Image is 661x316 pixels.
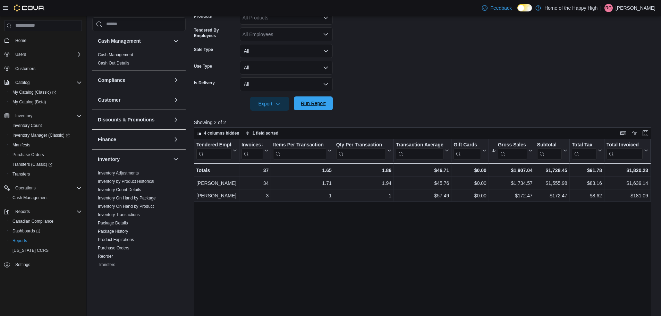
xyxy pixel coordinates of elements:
[10,194,82,202] span: Cash Management
[301,100,326,107] span: Run Report
[1,63,85,74] button: Customers
[196,191,237,200] div: [PERSON_NAME]
[12,36,82,45] span: Home
[10,170,82,178] span: Transfers
[12,207,82,216] span: Reports
[537,142,562,148] div: Subtotal
[10,160,82,169] span: Transfers (Classic)
[273,142,332,159] button: Items Per Transaction
[172,116,180,124] button: Discounts & Promotions
[194,80,215,86] label: Is Delivery
[336,191,391,200] div: 1
[243,129,281,137] button: 1 field sorted
[7,193,85,203] button: Cash Management
[98,237,134,242] span: Product Expirations
[98,212,140,217] span: Inventory Transactions
[10,141,33,149] a: Manifests
[10,160,55,169] a: Transfers (Classic)
[12,133,70,138] span: Inventory Manager (Classic)
[12,171,30,177] span: Transfers
[241,142,263,159] div: Invoices Sold
[172,76,180,84] button: Compliance
[98,204,154,209] span: Inventory On Hand by Product
[10,246,51,255] a: [US_STATE] CCRS
[194,129,242,137] button: 4 columns hidden
[194,14,212,19] label: Products
[15,262,30,267] span: Settings
[12,50,82,59] span: Users
[1,111,85,121] button: Inventory
[98,262,115,267] a: Transfers
[98,116,170,123] button: Discounts & Promotions
[604,4,613,12] div: Ryan Gibbons
[98,262,115,267] span: Transfers
[10,227,43,235] a: Dashboards
[294,96,333,110] button: Run Report
[15,113,32,119] span: Inventory
[7,150,85,160] button: Purchase Orders
[336,179,391,187] div: 1.94
[240,44,333,58] button: All
[241,142,269,159] button: Invoices Sold
[273,179,332,187] div: 1.71
[92,169,186,272] div: Inventory
[98,61,129,66] a: Cash Out Details
[10,151,47,159] a: Purchase Orders
[619,129,627,137] button: Keyboard shortcuts
[273,191,332,200] div: 1
[396,142,443,159] div: Transaction Average
[572,166,602,174] div: $91.78
[572,142,602,159] button: Total Tax
[10,98,82,106] span: My Catalog (Beta)
[323,32,329,37] button: Open list of options
[12,78,82,87] span: Catalog
[98,37,141,44] h3: Cash Management
[616,4,655,12] p: [PERSON_NAME]
[537,191,567,200] div: $172.47
[491,191,533,200] div: $172.47
[194,63,212,69] label: Use Type
[605,4,612,12] span: RG
[12,78,32,87] button: Catalog
[537,142,562,159] div: Subtotal
[12,162,52,167] span: Transfers (Classic)
[479,1,514,15] a: Feedback
[172,155,180,163] button: Inventory
[10,237,82,245] span: Reports
[14,5,45,11] img: Cova
[12,142,30,148] span: Manifests
[98,254,113,259] a: Reorder
[196,142,231,159] div: Tendered Employee
[12,238,27,244] span: Reports
[194,27,237,39] label: Tendered By Employees
[10,141,82,149] span: Manifests
[12,219,53,224] span: Canadian Compliance
[12,112,35,120] button: Inventory
[537,142,567,159] button: Subtotal
[98,156,170,163] button: Inventory
[498,142,527,148] div: Gross Sales
[10,237,30,245] a: Reports
[454,142,486,159] button: Gift Cards
[98,52,133,57] a: Cash Management
[12,50,29,59] button: Users
[250,97,289,111] button: Export
[15,209,30,214] span: Reports
[396,191,449,200] div: $57.49
[12,65,38,73] a: Customers
[241,142,263,148] div: Invoices Sold
[15,66,35,71] span: Customers
[7,130,85,140] a: Inventory Manager (Classic)
[98,77,170,84] button: Compliance
[98,220,128,226] span: Package Details
[98,60,129,66] span: Cash Out Details
[15,52,26,57] span: Users
[98,156,120,163] h3: Inventory
[572,142,596,159] div: Total Tax
[12,261,33,269] a: Settings
[336,142,391,159] button: Qty Per Transaction
[12,112,82,120] span: Inventory
[454,179,486,187] div: $0.00
[323,15,329,20] button: Open list of options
